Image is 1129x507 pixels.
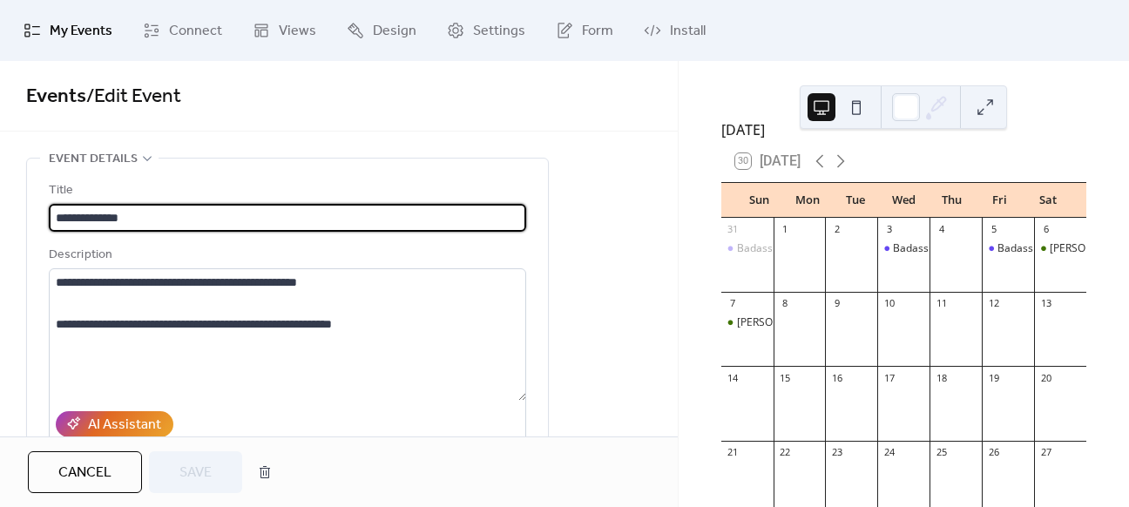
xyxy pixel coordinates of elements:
div: 23 [830,446,843,459]
div: AI Assistant [88,415,161,436]
div: 11 [935,297,948,310]
span: Settings [473,21,525,42]
div: [PERSON_NAME] Pop-Up Event [737,315,887,330]
div: 24 [882,446,896,459]
span: Cancel [58,463,112,483]
a: Design [334,7,429,54]
div: 12 [987,297,1000,310]
span: Connect [169,21,222,42]
div: 19 [987,371,1000,384]
a: Settings [434,7,538,54]
div: Badass Mediums Pop Up [893,241,1014,256]
div: Badass Mediums Pop Up [877,241,930,256]
div: Badass Mediums Pop Up [737,241,858,256]
div: Wed [880,183,928,218]
div: [DATE] [721,119,1086,140]
div: 27 [1039,446,1052,459]
div: 15 [779,371,792,384]
a: Connect [130,7,235,54]
div: 2 [830,223,843,236]
div: 31 [727,223,740,236]
div: Badass Mediums Pop Up [997,241,1119,256]
span: My Events [50,21,112,42]
div: 3 [882,223,896,236]
a: Events [26,78,86,116]
div: Thu [928,183,976,218]
span: Design [373,21,416,42]
div: 25 [935,446,948,459]
span: / Edit Event [86,78,181,116]
a: Install [631,7,719,54]
div: Tue [831,183,879,218]
div: Mon [783,183,831,218]
div: 13 [1039,297,1052,310]
div: 7 [727,297,740,310]
div: 4 [935,223,948,236]
div: Description [49,245,523,266]
div: Badass Mediums Pop Up [982,241,1034,256]
div: Badass Mediums Pop Up [721,241,774,256]
div: 8 [779,297,792,310]
div: 5 [987,223,1000,236]
div: 1 [779,223,792,236]
div: 21 [727,446,740,459]
div: 22 [779,446,792,459]
div: Title [49,180,523,201]
button: AI Assistant [56,411,173,437]
a: Form [543,7,626,54]
div: Sugarman Pop-Up Event [1034,241,1086,256]
span: Install [670,21,706,42]
div: 10 [882,297,896,310]
div: 14 [727,371,740,384]
a: Views [240,7,329,54]
span: Event details [49,149,138,170]
div: 18 [935,371,948,384]
div: 20 [1039,371,1052,384]
button: Cancel [28,451,142,493]
div: Fri [976,183,1024,218]
div: Sun [735,183,783,218]
div: 6 [1039,223,1052,236]
div: 9 [830,297,843,310]
div: Sat [1024,183,1072,218]
span: Views [279,21,316,42]
div: Sugarman Pop-Up Event [721,315,774,330]
a: My Events [10,7,125,54]
div: 16 [830,371,843,384]
div: 26 [987,446,1000,459]
span: Form [582,21,613,42]
div: 17 [882,371,896,384]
